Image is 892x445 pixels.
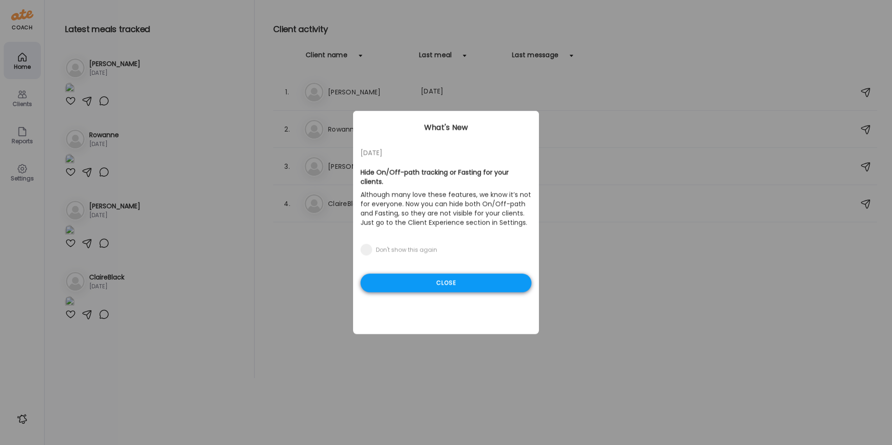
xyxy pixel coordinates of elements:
div: What's New [353,122,539,133]
b: Hide On/Off-path tracking or Fasting for your clients. [361,168,509,186]
div: Close [361,274,531,292]
div: Don't show this again [376,246,437,254]
p: Although many love these features, we know it’s not for everyone. Now you can hide both On/Off-pa... [361,188,531,229]
div: [DATE] [361,147,531,159]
